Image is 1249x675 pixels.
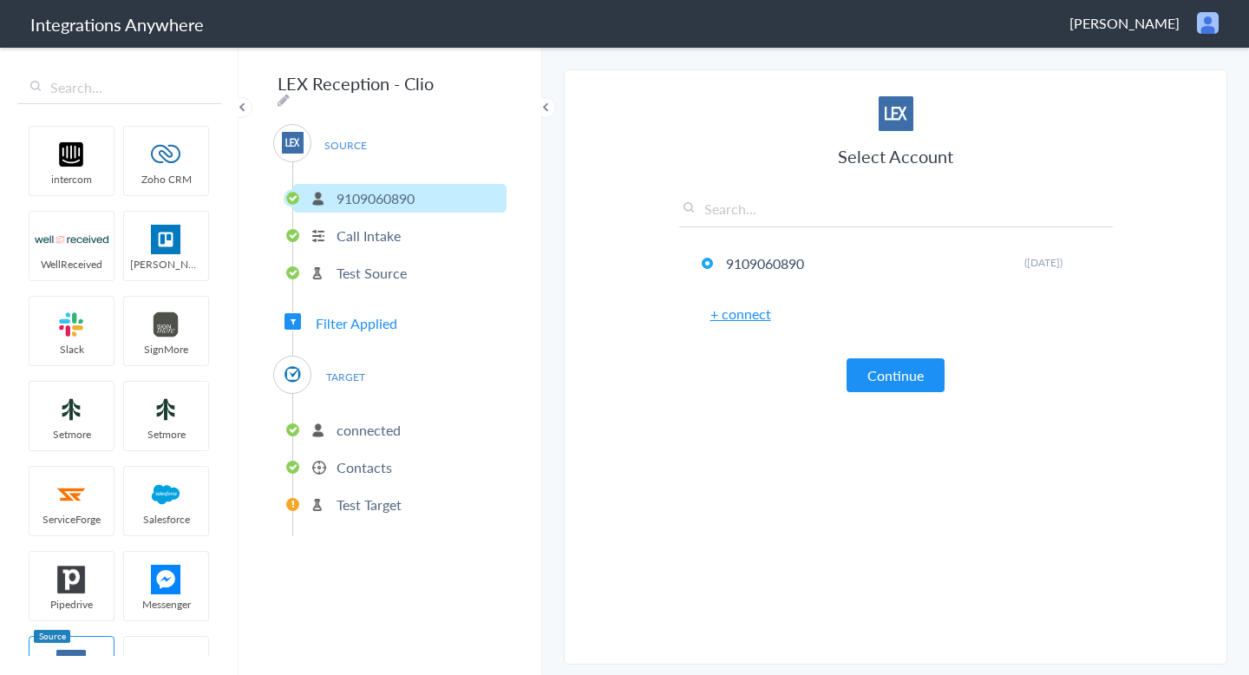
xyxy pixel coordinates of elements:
[124,172,208,187] span: Zoho CRM
[337,495,402,514] p: Test Target
[129,310,203,339] img: signmore-logo.png
[17,71,221,104] input: Search...
[124,512,208,527] span: Salesforce
[29,597,114,612] span: Pipedrive
[337,420,401,440] p: connected
[337,188,415,208] p: 9109060890
[35,565,108,594] img: pipedrive.png
[312,365,378,389] span: TARGET
[129,140,203,169] img: zoho-logo.svg
[337,263,407,283] p: Test Source
[282,364,304,385] img: clio-logo.svg
[35,480,108,509] img: serviceforge-icon.png
[710,304,771,324] a: + connect
[124,427,208,442] span: Setmore
[30,12,204,36] h1: Integrations Anywhere
[847,358,945,392] button: Continue
[129,565,203,594] img: FBM.png
[35,140,108,169] img: intercom-logo.svg
[124,597,208,612] span: Messenger
[129,480,203,509] img: salesforce-logo.svg
[1024,255,1063,270] span: ([DATE])
[129,395,203,424] img: setmoreNew.jpg
[29,512,114,527] span: ServiceForge
[29,342,114,357] span: Slack
[282,132,304,154] img: lex-app-logo.svg
[1069,13,1180,33] span: [PERSON_NAME]
[124,257,208,272] span: [PERSON_NAME]
[337,457,392,477] p: Contacts
[337,226,401,246] p: Call Intake
[35,225,108,254] img: wr-logo.svg
[1197,12,1219,34] img: user.png
[129,225,203,254] img: trello.png
[29,257,114,272] span: WellReceived
[316,313,397,333] span: Filter Applied
[312,134,378,157] span: SOURCE
[879,96,913,131] img: lex-app-logo.svg
[29,172,114,187] span: intercom
[124,342,208,357] span: SignMore
[679,144,1113,168] h3: Select Account
[29,427,114,442] span: Setmore
[35,395,108,424] img: setmoreNew.jpg
[679,199,1113,227] input: Search...
[35,310,108,339] img: slack-logo.svg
